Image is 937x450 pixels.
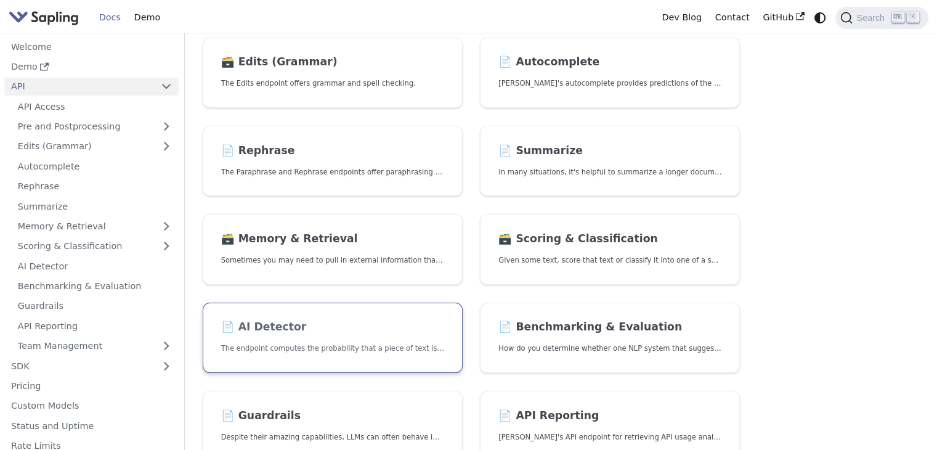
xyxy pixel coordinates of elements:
[9,9,79,27] img: Sapling.ai
[203,214,463,285] a: 🗃️ Memory & RetrievalSometimes you may need to pull in external information that doesn't fit in t...
[11,277,179,295] a: Benchmarking & Evaluation
[92,8,128,27] a: Docs
[498,55,721,69] h2: Autocomplete
[756,8,811,27] a: GitHub
[498,432,721,443] p: Sapling's API endpoint for retrieving API usage analytics.
[11,317,179,335] a: API Reporting
[11,97,179,115] a: API Access
[221,255,444,266] p: Sometimes you may need to pull in external information that doesn't fit in the context size of an...
[221,166,444,178] p: The Paraphrase and Rephrase endpoints offer paraphrasing for particular styles.
[853,13,892,23] span: Search
[11,118,179,136] a: Pre and Postprocessing
[4,417,179,435] a: Status and Uptime
[4,377,179,395] a: Pricing
[203,38,463,108] a: 🗃️ Edits (Grammar)The Edits endpoint offers grammar and spell checking.
[708,8,756,27] a: Contact
[154,357,179,375] button: Expand sidebar category 'SDK'
[480,126,740,197] a: 📄️ SummarizeIn many situations, it's helpful to summarize a longer document into a shorter, more ...
[4,397,179,415] a: Custom Models
[4,38,179,55] a: Welcome
[221,321,444,334] h2: AI Detector
[11,178,179,195] a: Rephrase
[11,237,179,255] a: Scoring & Classification
[221,78,444,89] p: The Edits endpoint offers grammar and spell checking.
[4,58,179,76] a: Demo
[480,38,740,108] a: 📄️ Autocomplete[PERSON_NAME]'s autocomplete provides predictions of the next few characters or words
[154,78,179,96] button: Collapse sidebar category 'API'
[221,409,444,423] h2: Guardrails
[498,144,721,158] h2: Summarize
[221,144,444,158] h2: Rephrase
[203,126,463,197] a: 📄️ RephraseThe Paraphrase and Rephrase endpoints offer paraphrasing for particular styles.
[835,7,928,29] button: Search (Ctrl+K)
[498,321,721,334] h2: Benchmarking & Evaluation
[811,9,829,27] button: Switch between dark and light mode (currently system mode)
[128,8,167,27] a: Demo
[221,232,444,246] h2: Memory & Retrieval
[655,8,708,27] a: Dev Blog
[11,218,179,235] a: Memory & Retrieval
[221,55,444,69] h2: Edits (Grammar)
[498,343,721,354] p: How do you determine whether one NLP system that suggests edits
[9,9,83,27] a: Sapling.ai
[11,257,179,275] a: AI Detector
[498,166,721,178] p: In many situations, it's helpful to summarize a longer document into a shorter, more easily diges...
[11,337,179,355] a: Team Management
[498,78,721,89] p: Sapling's autocomplete provides predictions of the next few characters or words
[498,232,721,246] h2: Scoring & Classification
[4,357,154,375] a: SDK
[221,343,444,354] p: The endpoint computes the probability that a piece of text is AI-generated,
[498,255,721,266] p: Given some text, score that text or classify it into one of a set of pre-specified categories.
[203,303,463,374] a: 📄️ AI DetectorThe endpoint computes the probability that a piece of text is AI-generated,
[11,157,179,175] a: Autocomplete
[11,297,179,315] a: Guardrails
[11,197,179,215] a: Summarize
[221,432,444,443] p: Despite their amazing capabilities, LLMs can often behave in undesired
[498,409,721,423] h2: API Reporting
[4,78,154,96] a: API
[11,137,179,155] a: Edits (Grammar)
[907,12,919,23] kbd: K
[480,303,740,374] a: 📄️ Benchmarking & EvaluationHow do you determine whether one NLP system that suggests edits
[480,214,740,285] a: 🗃️ Scoring & ClassificationGiven some text, score that text or classify it into one of a set of p...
